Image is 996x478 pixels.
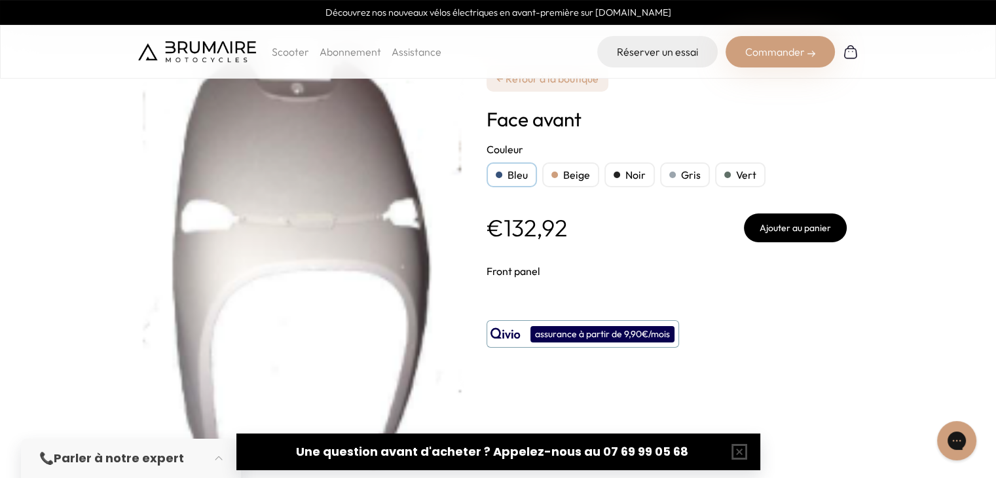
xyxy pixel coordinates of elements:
img: right-arrow-2.png [807,50,815,58]
div: Front panel [487,263,847,295]
p: €132,92 [487,215,567,241]
div: Vert [715,162,765,187]
img: logo qivio [490,326,521,342]
img: Face avant [138,33,466,475]
p: Scooter [272,44,309,60]
a: Réserver un essai [597,36,718,67]
div: Noir [604,162,655,187]
iframe: Gorgias live chat messenger [931,416,983,465]
button: Ajouter au panier [744,213,847,242]
a: Assistance [392,45,441,58]
a: Abonnement [320,45,381,58]
div: assurance à partir de 9,90€/mois [530,326,674,342]
div: Commander [726,36,835,67]
img: Panier [843,44,858,60]
div: Gris [660,162,710,187]
h1: Face avant [487,107,847,131]
div: Bleu [487,162,537,187]
img: Brumaire Motocycles [138,41,256,62]
div: Beige [542,162,599,187]
button: assurance à partir de 9,90€/mois [487,320,679,348]
h2: Couleur [487,141,847,157]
